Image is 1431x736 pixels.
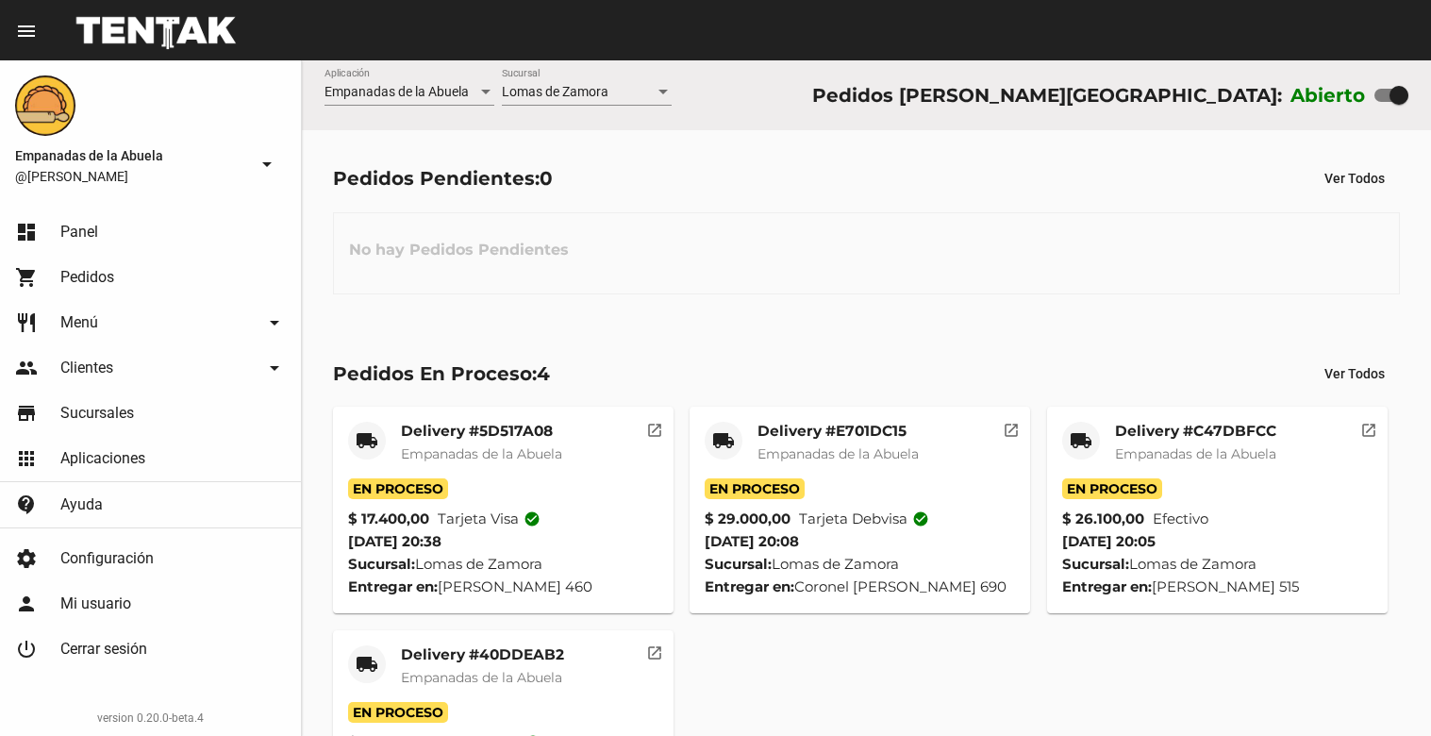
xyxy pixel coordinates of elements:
mat-icon: local_shipping [712,429,735,452]
span: Mi usuario [60,594,131,613]
div: Pedidos En Proceso: [333,359,550,389]
mat-icon: dashboard [15,221,38,243]
mat-icon: person [15,593,38,615]
iframe: chat widget [1352,661,1412,717]
mat-icon: open_in_new [1360,419,1377,436]
h3: No hay Pedidos Pendientes [334,222,584,278]
mat-icon: restaurant [15,311,38,334]
mat-icon: open_in_new [1003,419,1020,436]
span: Empanadas de la Abuela [1115,445,1276,462]
div: Lomas de Zamora [348,553,658,576]
mat-icon: menu [15,20,38,42]
span: Empanadas de la Abuela [15,144,248,167]
div: Lomas de Zamora [1062,553,1373,576]
span: En Proceso [348,478,448,499]
span: Ayuda [60,495,103,514]
label: Abierto [1290,80,1366,110]
span: Ver Todos [1324,366,1385,381]
div: Coronel [PERSON_NAME] 690 [705,576,1015,598]
span: @[PERSON_NAME] [15,167,248,186]
mat-icon: shopping_cart [15,266,38,289]
mat-icon: arrow_drop_down [263,311,286,334]
mat-icon: contact_support [15,493,38,516]
div: [PERSON_NAME] 460 [348,576,658,598]
span: En Proceso [705,478,805,499]
strong: $ 17.400,00 [348,508,429,530]
mat-icon: arrow_drop_down [256,153,278,176]
strong: Entregar en: [348,577,438,595]
img: f0136945-ed32-4f7c-91e3-a375bc4bb2c5.png [15,75,75,136]
span: Empanadas de la Abuela [401,669,562,686]
button: Ver Todos [1309,161,1400,195]
span: [DATE] 20:38 [348,532,441,550]
span: [DATE] 20:08 [705,532,799,550]
div: Pedidos Pendientes: [333,163,553,193]
mat-icon: open_in_new [646,419,663,436]
span: [DATE] 20:05 [1062,532,1156,550]
mat-icon: people [15,357,38,379]
span: Empanadas de la Abuela [401,445,562,462]
span: Panel [60,223,98,242]
span: Configuración [60,549,154,568]
span: Aplicaciones [60,449,145,468]
mat-icon: local_shipping [1070,429,1092,452]
span: Lomas de Zamora [502,84,608,99]
span: Empanadas de la Abuela [324,84,469,99]
mat-card-title: Delivery #5D517A08 [401,422,562,441]
div: version 0.20.0-beta.4 [15,709,286,728]
mat-icon: arrow_drop_down [263,357,286,379]
span: Ver Todos [1324,171,1385,186]
strong: $ 26.100,00 [1062,508,1144,530]
mat-icon: store [15,402,38,425]
strong: Entregar en: [1062,577,1152,595]
strong: Sucursal: [1062,555,1129,573]
strong: Sucursal: [348,555,415,573]
button: Ver Todos [1309,357,1400,391]
mat-card-title: Delivery #C47DBFCC [1115,422,1276,441]
span: En Proceso [348,702,448,723]
span: Clientes [60,359,113,377]
span: 4 [537,362,550,385]
mat-icon: check_circle [912,510,929,527]
span: Menú [60,313,98,332]
mat-icon: apps [15,447,38,470]
strong: Entregar en: [705,577,794,595]
span: Pedidos [60,268,114,287]
mat-icon: settings [15,547,38,570]
div: [PERSON_NAME] 515 [1062,576,1373,598]
span: Empanadas de la Abuela [757,445,919,462]
strong: Sucursal: [705,555,772,573]
span: Tarjeta debvisa [799,508,929,530]
span: Sucursales [60,404,134,423]
mat-icon: open_in_new [646,642,663,659]
strong: $ 29.000,00 [705,508,790,530]
span: En Proceso [1062,478,1162,499]
span: Efectivo [1153,508,1208,530]
span: Tarjeta visa [438,508,541,530]
mat-icon: power_settings_new [15,638,38,661]
div: Lomas de Zamora [705,553,1015,576]
div: Pedidos [PERSON_NAME][GEOGRAPHIC_DATA]: [812,80,1282,110]
mat-icon: local_shipping [356,429,378,452]
mat-icon: local_shipping [356,653,378,676]
span: Cerrar sesión [60,640,147,659]
mat-icon: check_circle [524,510,541,527]
span: 0 [540,167,553,190]
mat-card-title: Delivery #E701DC15 [757,422,919,441]
mat-card-title: Delivery #40DDEAB2 [401,645,564,664]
